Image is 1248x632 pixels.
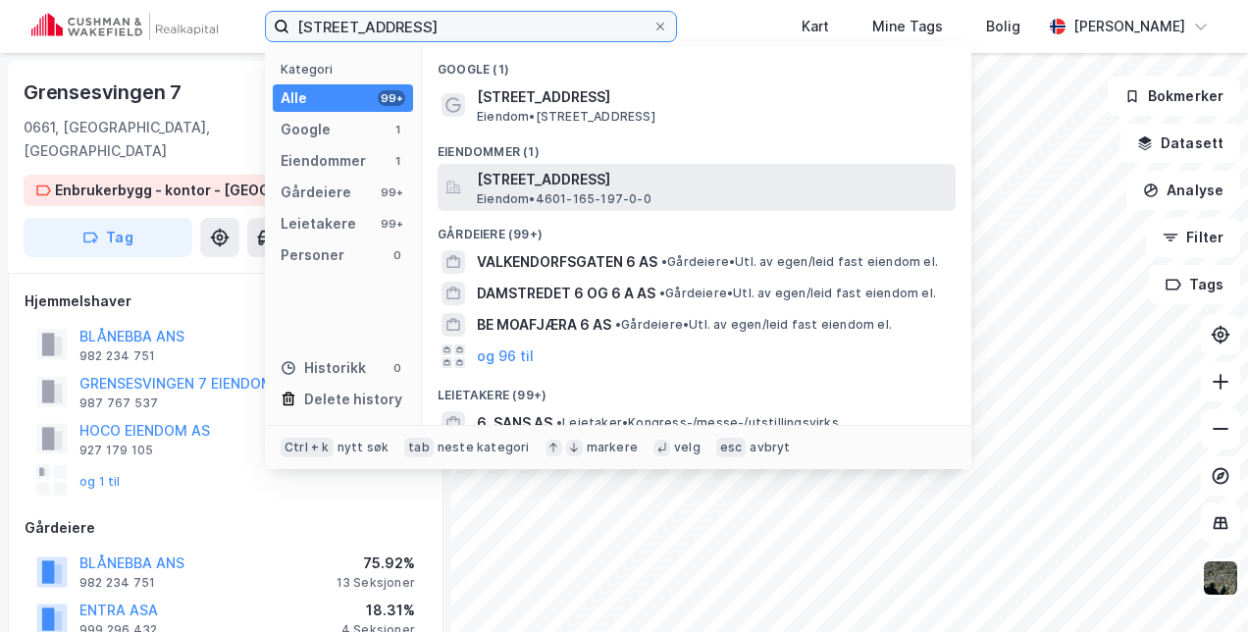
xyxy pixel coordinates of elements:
[872,15,943,38] div: Mine Tags
[422,372,971,407] div: Leietakere (99+)
[341,599,415,622] div: 18.31%
[281,243,344,267] div: Personer
[404,438,434,457] div: tab
[986,15,1020,38] div: Bolig
[281,62,413,77] div: Kategori
[1149,265,1240,304] button: Tags
[281,438,334,457] div: Ctrl + k
[1073,15,1185,38] div: [PERSON_NAME]
[661,254,938,270] span: Gårdeiere • Utl. av egen/leid fast eiendom el.
[24,116,272,163] div: 0661, [GEOGRAPHIC_DATA], [GEOGRAPHIC_DATA]
[281,86,307,110] div: Alle
[337,575,415,591] div: 13 Seksjoner
[750,440,790,455] div: avbryt
[281,356,366,380] div: Historikk
[438,440,530,455] div: neste kategori
[477,344,534,368] button: og 96 til
[289,12,652,41] input: Søk på adresse, matrikkel, gårdeiere, leietakere eller personer
[79,443,153,458] div: 927 179 105
[1108,77,1240,116] button: Bokmerker
[281,181,351,204] div: Gårdeiere
[477,282,655,305] span: DAMSTREDET 6 OG 6 A AS
[615,317,892,333] span: Gårdeiere • Utl. av egen/leid fast eiendom el.
[390,153,405,169] div: 1
[615,317,621,332] span: •
[1120,124,1240,163] button: Datasett
[25,290,427,313] div: Hjemmelshaver
[281,212,356,236] div: Leietakere
[422,211,971,246] div: Gårdeiere (99+)
[477,85,948,109] span: [STREET_ADDRESS]
[422,46,971,81] div: Google (1)
[477,313,611,337] span: BE MOAFJÆRA 6 AS
[378,216,405,232] div: 99+
[1150,538,1248,632] iframe: Chat Widget
[674,440,701,455] div: velg
[378,184,405,200] div: 99+
[477,411,552,435] span: 6. SANS AS
[556,415,562,430] span: •
[24,77,185,108] div: Grensesvingen 7
[1126,171,1240,210] button: Analyse
[79,575,155,591] div: 982 234 751
[390,247,405,263] div: 0
[477,191,651,207] span: Eiendom • 4601-165-197-0-0
[31,13,218,40] img: cushman-wakefield-realkapital-logo.202ea83816669bd177139c58696a8fa1.svg
[79,395,158,411] div: 987 767 537
[659,286,936,301] span: Gårdeiere • Utl. av egen/leid fast eiendom el.
[337,552,415,575] div: 75.92%
[477,168,948,191] span: [STREET_ADDRESS]
[304,388,402,411] div: Delete history
[802,15,829,38] div: Kart
[25,516,427,540] div: Gårdeiere
[338,440,390,455] div: nytt søk
[716,438,747,457] div: esc
[422,129,971,164] div: Eiendommer (1)
[55,179,369,202] div: Enbrukerbygg - kontor - [GEOGRAPHIC_DATA]
[390,122,405,137] div: 1
[1146,218,1240,257] button: Filter
[281,149,366,173] div: Eiendommer
[1150,538,1248,632] div: Kontrollprogram for chat
[390,360,405,376] div: 0
[659,286,665,300] span: •
[477,250,657,274] span: VALKENDORFSGATEN 6 AS
[281,118,331,141] div: Google
[477,109,655,125] span: Eiendom • [STREET_ADDRESS]
[24,218,192,257] button: Tag
[79,348,155,364] div: 982 234 751
[378,90,405,106] div: 99+
[587,440,638,455] div: markere
[661,254,667,269] span: •
[556,415,842,431] span: Leietaker • Kongress-/messe-/utstillingsvirks.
